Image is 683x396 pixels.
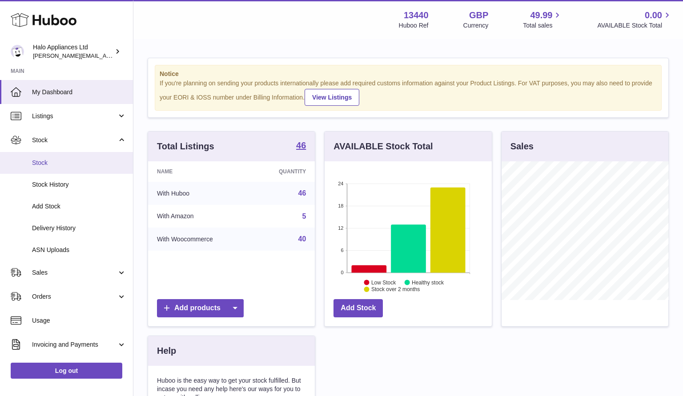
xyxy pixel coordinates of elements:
[157,345,176,357] h3: Help
[371,286,420,292] text: Stock over 2 months
[32,292,117,301] span: Orders
[399,21,429,30] div: Huboo Ref
[371,279,396,285] text: Low Stock
[333,140,433,152] h3: AVAILABLE Stock Total
[341,270,344,275] text: 0
[32,88,126,96] span: My Dashboard
[11,363,122,379] a: Log out
[645,9,662,21] span: 0.00
[341,248,344,253] text: 6
[338,203,344,208] text: 18
[33,43,113,60] div: Halo Appliances Ltd
[148,205,252,228] td: With Amazon
[32,246,126,254] span: ASN Uploads
[252,161,315,182] th: Quantity
[530,9,552,21] span: 49.99
[333,299,383,317] a: Add Stock
[32,202,126,211] span: Add Stock
[296,141,306,152] a: 46
[160,70,657,78] strong: Notice
[412,279,444,285] text: Healthy stock
[32,159,126,167] span: Stock
[32,340,117,349] span: Invoicing and Payments
[597,21,672,30] span: AVAILABLE Stock Total
[298,189,306,197] a: 46
[463,21,489,30] div: Currency
[338,225,344,231] text: 12
[305,89,359,106] a: View Listings
[157,299,244,317] a: Add products
[597,9,672,30] a: 0.00 AVAILABLE Stock Total
[148,182,252,205] td: With Huboo
[32,224,126,232] span: Delivery History
[302,212,306,220] a: 5
[33,52,178,59] span: [PERSON_NAME][EMAIL_ADDRESS][DOMAIN_NAME]
[157,140,214,152] h3: Total Listings
[32,112,117,120] span: Listings
[148,161,252,182] th: Name
[298,235,306,243] a: 40
[523,21,562,30] span: Total sales
[32,136,117,144] span: Stock
[148,228,252,251] td: With Woocommerce
[32,316,126,325] span: Usage
[296,141,306,150] strong: 46
[11,45,24,58] img: paul@haloappliances.com
[523,9,562,30] a: 49.99 Total sales
[404,9,429,21] strong: 13440
[510,140,534,152] h3: Sales
[160,79,657,106] div: If you're planning on sending your products internationally please add required customs informati...
[338,181,344,186] text: 24
[32,180,126,189] span: Stock History
[469,9,488,21] strong: GBP
[32,268,117,277] span: Sales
